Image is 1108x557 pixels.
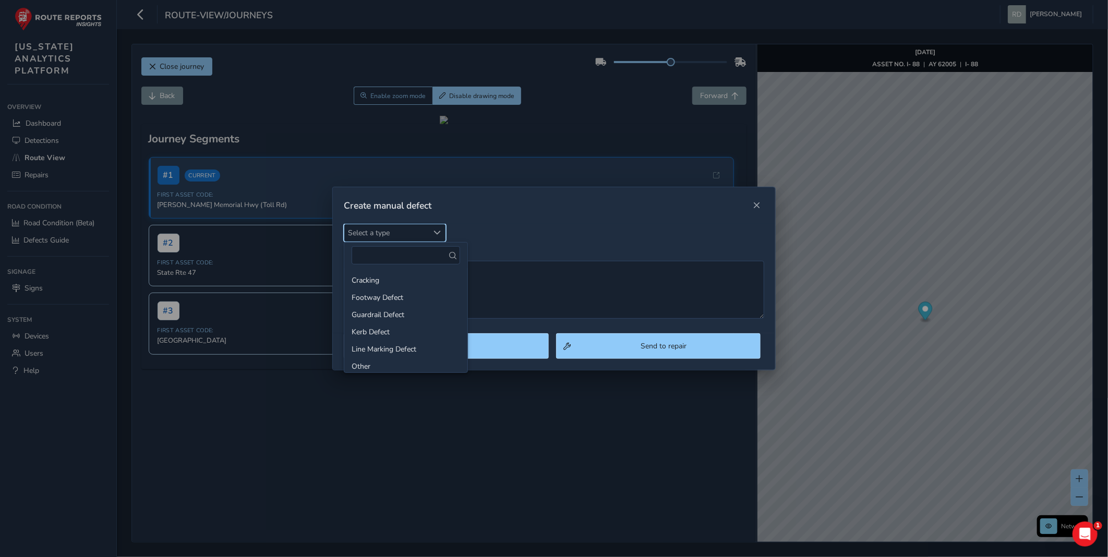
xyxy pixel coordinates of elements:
li: Line Marking Defect [344,341,467,358]
li: Footway Defect [344,289,467,306]
li: Guardrail Defect [344,306,467,323]
li: Other [344,358,467,375]
button: Send to repair [556,333,761,359]
div: Create manual defect [344,199,750,212]
span: 1 [1094,522,1102,530]
label: Other comments [344,249,764,259]
button: Close [750,198,764,213]
li: Kerb Defect [344,323,467,341]
div: Select a type [428,224,445,241]
span: Send to repair [575,341,753,351]
span: Select a type [344,224,428,241]
iframe: Intercom live chat [1073,522,1098,547]
li: Cracking [344,272,467,289]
